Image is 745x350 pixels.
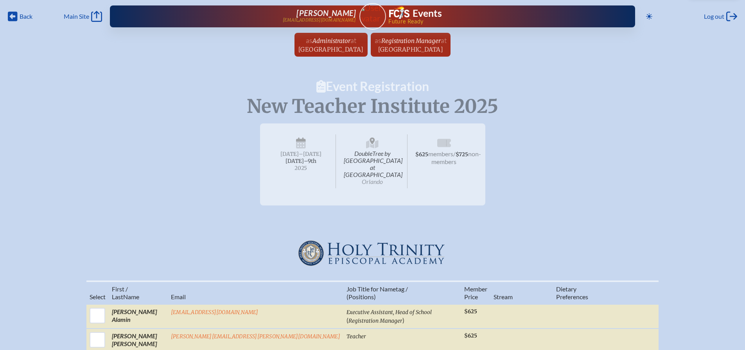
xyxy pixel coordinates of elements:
span: non-members [431,150,481,165]
p: New Teacher Institute 2025 [166,96,579,117]
th: Email [168,281,343,304]
a: [PERSON_NAME][EMAIL_ADDRESS][PERSON_NAME][DOMAIN_NAME] [171,333,340,340]
th: Name [109,281,168,304]
a: asAdministratorat[GEOGRAPHIC_DATA] [295,33,367,57]
span: Teacher [346,333,366,340]
span: ( [346,316,348,324]
td: [PERSON_NAME] Alamin [109,304,168,329]
span: $625 [464,332,477,339]
span: Back [20,12,32,20]
span: $625 [415,151,428,158]
span: [DATE]–⁠9th [285,158,316,164]
span: Log out [704,12,724,20]
th: Memb [461,281,490,304]
img: User Avatar [356,3,389,23]
div: FCIS Events — Future ready [389,6,610,24]
span: Registration Manager [381,37,441,45]
a: [PERSON_NAME][EMAIL_ADDRESS][DOMAIN_NAME] [135,9,356,24]
span: ary Preferences [556,285,588,300]
span: [GEOGRAPHIC_DATA] [378,46,443,53]
th: Job Title for Nametag / (Positions) [343,281,461,304]
span: Orlando [362,178,383,185]
span: Administrator [312,37,350,45]
span: at [441,36,447,45]
span: [DATE] [280,151,299,157]
h1: Events [413,9,442,18]
span: ) [402,316,404,324]
span: $725 [456,151,468,158]
span: as [375,36,381,45]
img: Holy Trinity Episcopal Academy [294,240,451,266]
span: Last [112,293,123,300]
span: er [482,285,487,293]
span: members [428,150,453,157]
th: Diet [553,281,615,304]
a: User Avatar [359,3,386,30]
span: 2025 [273,165,330,171]
span: Select [90,293,106,300]
span: Main Site [64,12,89,20]
a: Main Site [64,11,102,22]
span: at [350,36,356,45]
span: First / [112,285,128,293]
span: Price [464,293,478,300]
span: [PERSON_NAME] [296,8,356,18]
span: Executive Assistant, Head of School [346,309,432,316]
span: [GEOGRAPHIC_DATA] [298,46,364,53]
img: Florida Council of Independent Schools [389,6,409,19]
a: asRegistration Managerat[GEOGRAPHIC_DATA] [372,33,450,57]
span: as [306,36,312,45]
span: Future Ready [388,19,610,24]
p: [EMAIL_ADDRESS][DOMAIN_NAME] [283,18,356,23]
th: Stream [490,281,553,304]
a: FCIS LogoEvents [389,6,442,20]
span: Registration Manager [348,318,402,324]
span: / [453,150,456,157]
span: DoubleTree by [GEOGRAPHIC_DATA] at [GEOGRAPHIC_DATA] [337,134,408,188]
span: $625 [464,308,477,315]
a: [EMAIL_ADDRESS][DOMAIN_NAME] [171,309,259,316]
span: –[DATE] [299,151,321,157]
